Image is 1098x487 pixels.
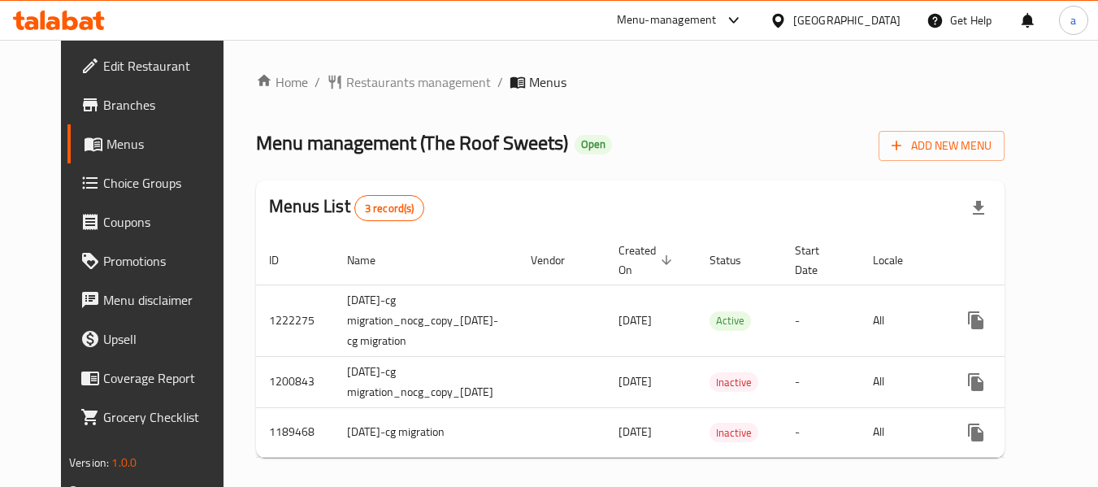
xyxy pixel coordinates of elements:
div: Menu-management [617,11,717,30]
div: [GEOGRAPHIC_DATA] [793,11,901,29]
nav: breadcrumb [256,72,1005,92]
button: Change Status [996,363,1035,402]
span: Upsell [103,329,232,349]
span: Locale [873,250,924,270]
span: Branches [103,95,232,115]
a: Restaurants management [327,72,491,92]
span: Name [347,250,397,270]
span: Coupons [103,212,232,232]
a: Edit Restaurant [67,46,245,85]
div: Export file [959,189,998,228]
td: 1189468 [256,407,334,457]
button: more [957,363,996,402]
span: a [1070,11,1076,29]
li: / [497,72,503,92]
td: 1222275 [256,285,334,356]
td: - [782,407,860,457]
span: [DATE] [618,421,652,442]
td: [DATE]-cg migration_nocg_copy_[DATE]-cg migration [334,285,518,356]
a: Branches [67,85,245,124]
span: 3 record(s) [355,201,424,216]
span: Menus [106,134,232,154]
span: Menus [529,72,566,92]
button: Change Status [996,301,1035,340]
td: - [782,356,860,407]
span: Inactive [710,424,758,442]
a: Upsell [67,320,245,359]
span: [DATE] [618,310,652,331]
span: 1.0.0 [111,452,137,473]
a: Coupons [67,202,245,241]
a: Grocery Checklist [67,398,245,437]
div: Inactive [710,372,758,392]
span: Vendor [531,250,586,270]
span: Start Date [795,241,840,280]
span: Open [575,137,612,151]
button: more [957,301,996,340]
span: Choice Groups [103,173,232,193]
button: Change Status [996,413,1035,452]
span: Version: [69,452,109,473]
span: Add New Menu [892,136,992,156]
span: Active [710,311,751,330]
td: All [860,407,944,457]
li: / [315,72,320,92]
span: Inactive [710,373,758,392]
div: Open [575,135,612,154]
a: Choice Groups [67,163,245,202]
span: Promotions [103,251,232,271]
span: [DATE] [618,371,652,392]
span: Coverage Report [103,368,232,388]
span: Menu disclaimer [103,290,232,310]
td: All [860,285,944,356]
a: Promotions [67,241,245,280]
span: Menu management ( The Roof Sweets ) [256,124,568,161]
span: Edit Restaurant [103,56,232,76]
td: [DATE]-cg migration_nocg_copy_[DATE] [334,356,518,407]
span: Created On [618,241,677,280]
a: Menus [67,124,245,163]
button: Add New Menu [879,131,1005,161]
span: ID [269,250,300,270]
a: Menu disclaimer [67,280,245,320]
span: Status [710,250,762,270]
h2: Menus List [269,194,424,221]
span: Restaurants management [346,72,491,92]
div: Active [710,311,751,331]
td: - [782,285,860,356]
td: [DATE]-cg migration [334,407,518,457]
a: Home [256,72,308,92]
td: 1200843 [256,356,334,407]
a: Coverage Report [67,359,245,398]
td: All [860,356,944,407]
button: more [957,413,996,452]
span: Grocery Checklist [103,407,232,427]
